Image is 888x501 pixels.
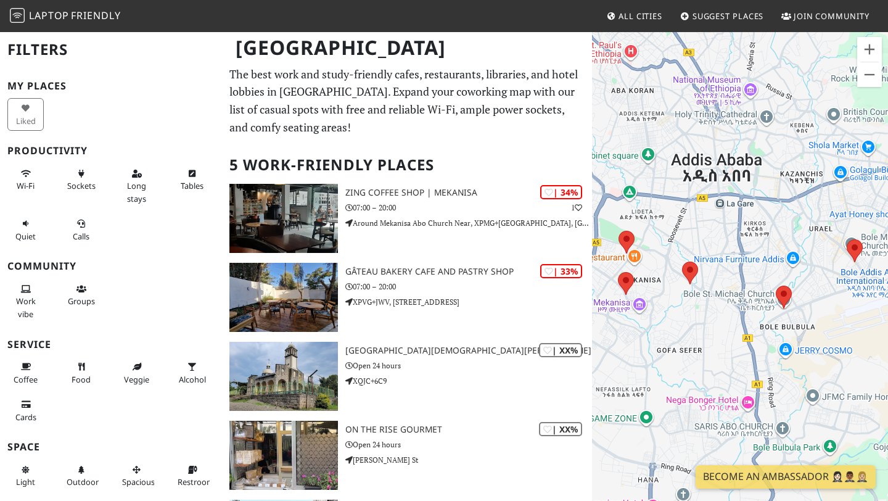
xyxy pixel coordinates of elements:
[127,180,146,204] span: Long stays
[345,267,592,277] h3: Gâteau Bakery Cafe and Pastry Shop
[67,180,96,191] span: Power sockets
[222,342,592,411] a: Bole St. Michael Church | XX% [GEOGRAPHIC_DATA][DEMOGRAPHIC_DATA][PERSON_NAME] Open 24 hours XQJC...
[29,9,69,22] span: Laptop
[345,424,592,435] h3: On the Rise Gourmet
[10,6,121,27] a: LaptopFriendly LaptopFriendly
[7,460,44,492] button: Light
[7,31,215,68] h2: Filters
[619,10,662,22] span: All Cities
[7,279,44,324] button: Work vibe
[67,476,99,487] span: Outdoor area
[15,231,36,242] span: Quiet
[63,357,99,389] button: Food
[222,263,592,332] a: Gâteau Bakery Cafe and Pastry Shop | 33% Gâteau Bakery Cafe and Pastry Shop 07:00 – 20:00 XPVG+JW...
[696,465,876,489] a: Become an Ambassador 🤵🏻‍♀️🤵🏾‍♂️🤵🏼‍♀️
[68,296,95,307] span: Group tables
[10,8,25,23] img: LaptopFriendly
[857,37,882,62] button: Zoom in
[16,476,35,487] span: Natural light
[63,164,99,196] button: Sockets
[229,184,338,253] img: Zing Coffee Shop | Mekanisa
[174,460,210,492] button: Restroom
[73,231,89,242] span: Video/audio calls
[229,342,338,411] img: Bole St. Michael Church
[229,421,338,490] img: On the Rise Gourmet
[345,296,592,308] p: XPVG+JWV, [STREET_ADDRESS]
[63,213,99,246] button: Calls
[222,421,592,490] a: On the Rise Gourmet | XX% On the Rise Gourmet Open 24 hours [PERSON_NAME] St
[7,80,215,92] h3: My Places
[571,202,582,213] p: 1
[345,346,592,356] h3: [GEOGRAPHIC_DATA][DEMOGRAPHIC_DATA][PERSON_NAME]
[540,185,582,199] div: | 34%
[229,146,585,184] h2: 5 Work-Friendly Places
[345,439,592,450] p: Open 24 hours
[118,357,155,389] button: Veggie
[16,296,36,319] span: People working
[118,164,155,209] button: Long stays
[229,65,585,136] p: The best work and study-friendly cafes, restaurants, libraries, and hotel lobbies in [GEOGRAPHIC_...
[7,357,44,389] button: Coffee
[345,217,592,229] p: Around Mekanisa Abo Church Near, XPMG+[GEOGRAPHIC_DATA], [GEOGRAPHIC_DATA] [GEOGRAPHIC_DATA]
[675,5,769,27] a: Suggest Places
[14,374,38,385] span: Coffee
[7,164,44,196] button: Wi-Fi
[229,263,338,332] img: Gâteau Bakery Cafe and Pastry Shop
[226,31,590,65] h1: [GEOGRAPHIC_DATA]
[63,279,99,312] button: Groups
[345,375,592,387] p: XQJC+6C9
[118,460,155,492] button: Spacious
[776,5,874,27] a: Join Community
[7,394,44,427] button: Cards
[345,188,592,198] h3: Zing Coffee Shop | Mekanisa
[174,357,210,389] button: Alcohol
[7,339,215,350] h3: Service
[794,10,869,22] span: Join Community
[693,10,764,22] span: Suggest Places
[345,202,592,213] p: 07:00 – 20:00
[179,374,206,385] span: Alcohol
[174,164,210,196] button: Tables
[222,184,592,253] a: Zing Coffee Shop | Mekanisa | 34% 1 Zing Coffee Shop | Mekanisa 07:00 – 20:00 Around Mekanisa Abo...
[7,145,215,157] h3: Productivity
[345,281,592,292] p: 07:00 – 20:00
[345,454,592,466] p: [PERSON_NAME] St
[124,374,149,385] span: Veggie
[7,260,215,272] h3: Community
[178,476,214,487] span: Restroom
[601,5,667,27] a: All Cities
[857,62,882,87] button: Zoom out
[71,9,120,22] span: Friendly
[7,441,215,453] h3: Space
[63,460,99,492] button: Outdoor
[72,374,91,385] span: Food
[7,213,44,246] button: Quiet
[17,180,35,191] span: Stable Wi-Fi
[539,422,582,436] div: | XX%
[15,412,36,423] span: Credit cards
[181,180,203,191] span: Work-friendly tables
[345,360,592,371] p: Open 24 hours
[122,476,155,487] span: Spacious
[539,343,582,357] div: | XX%
[540,264,582,278] div: | 33%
